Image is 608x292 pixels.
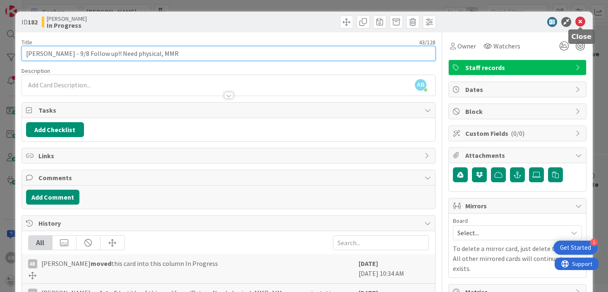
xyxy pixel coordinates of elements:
span: [PERSON_NAME] [47,15,87,22]
span: Custom Fields [465,128,571,138]
b: 182 [28,18,38,26]
span: Attachments [465,150,571,160]
h5: Close [572,33,592,41]
p: To delete a mirror card, just delete the card. All other mirrored cards will continue to exists. [453,244,582,273]
span: Dates [465,84,571,94]
input: Search... [333,235,429,250]
div: AB [28,259,37,268]
button: Add Checklist [26,122,84,137]
div: 43 / 128 [35,39,436,46]
input: type card name here... [22,46,436,61]
span: ID [22,17,38,27]
span: Tasks [38,105,421,115]
button: Add Comment [26,190,79,205]
b: In Progress [47,22,87,29]
span: AB [415,79,426,91]
span: Links [38,151,421,161]
span: ( 0/0 ) [511,129,524,138]
div: All [29,236,53,250]
span: Staff records [465,63,571,72]
label: Title [22,39,32,46]
b: [DATE] [359,259,378,268]
span: Select... [457,227,563,239]
div: Get Started [560,244,591,252]
span: Block [465,106,571,116]
div: [DATE] 10:34 AM [359,258,429,279]
span: History [38,218,421,228]
span: Mirrors [465,201,571,211]
span: Board [453,218,468,224]
div: Open Get Started checklist, remaining modules: 1 [553,241,598,255]
span: Comments [38,173,421,183]
span: Watchers [493,41,520,51]
span: Support [17,1,38,11]
span: Description [22,67,50,75]
span: Owner [457,41,476,51]
span: [PERSON_NAME] this card into this column In Progress [41,258,218,268]
b: moved [91,259,111,268]
div: 1 [590,239,598,246]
